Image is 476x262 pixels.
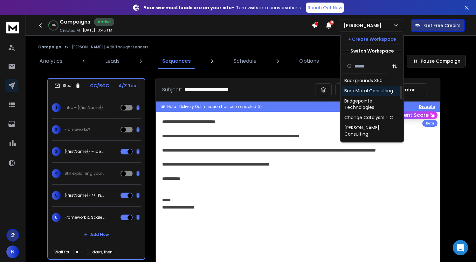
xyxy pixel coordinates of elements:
[377,111,438,119] button: Get Content Score
[72,45,148,50] p: [PERSON_NAME] | 4.2k Thought Leaders
[60,28,81,33] p: Created At:
[388,60,401,73] button: Sort by Sort A-Z
[47,78,145,260] li: Step1CC/BCCA/Z Test1Intro – {{firstName}}2Frameworks?3{{firstName}} – idea packaging4Still explai...
[162,86,182,94] p: Subject:
[6,245,19,258] button: N
[422,120,438,127] div: Beta
[162,57,191,65] p: Sequences
[92,250,113,255] p: days, then
[453,240,468,255] div: Open Intercom Messenger
[424,22,460,29] p: Get Free Credits
[299,57,319,65] p: Options
[344,98,400,110] div: Bridgepointe Technologies
[52,125,61,134] span: 2
[344,88,393,94] div: Bare Metal Consulting
[65,215,105,220] p: Framework it. Scale it.
[419,104,435,109] button: Disable
[52,24,56,27] p: 10 %
[234,57,257,65] p: Schedule
[407,55,466,67] button: Pause Campaign
[158,53,195,69] a: Sequences
[79,228,114,241] button: Add New
[101,53,123,69] a: Leads
[411,19,465,32] button: Get Free Credits
[52,147,61,156] span: 3
[344,77,383,84] div: Backgrounds 360
[144,4,301,11] p: – Turn visits into conversations
[230,53,260,69] a: Schedule
[295,53,323,69] a: Options
[105,57,120,65] p: Leads
[179,104,262,109] div: Delivery Optimisation has been enabled
[6,22,19,33] img: logo
[342,48,403,54] p: --- Switch Workspace ---
[65,127,90,132] p: Frameworks?
[38,45,61,50] button: Campaign
[60,18,90,26] h1: Campaigns
[39,57,62,65] p: Analytics
[167,104,177,109] span: Note:
[94,18,114,26] div: Active
[54,83,81,89] div: Step 1
[344,22,384,29] p: [PERSON_NAME]
[65,149,105,154] p: {{firstName}} – idea packaging
[65,171,105,176] p: Still explaining your work?
[36,53,66,69] a: Analytics
[83,28,112,33] p: [DATE] 10:45 PM
[144,4,232,11] strong: Your warmest leads are on your site
[52,169,61,178] span: 4
[54,250,69,255] p: Wait for
[308,4,342,11] p: Reach Out Now
[344,114,393,121] div: Change Catalysts LLC
[52,103,61,112] span: 1
[306,3,344,13] a: Reach Out Now
[52,191,61,200] span: 5
[119,82,138,89] p: A/Z Test
[52,213,61,222] span: 6
[344,124,400,137] div: [PERSON_NAME] Consulting
[90,82,109,89] p: CC/BCC
[341,33,404,45] button: + Create Workspace
[329,20,334,25] span: 21
[65,193,105,198] p: {{firstName}} <> [PERSON_NAME] | Intro & Quick Idea
[348,36,396,42] p: + Create Workspace
[65,105,103,110] p: Intro – {{firstName}}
